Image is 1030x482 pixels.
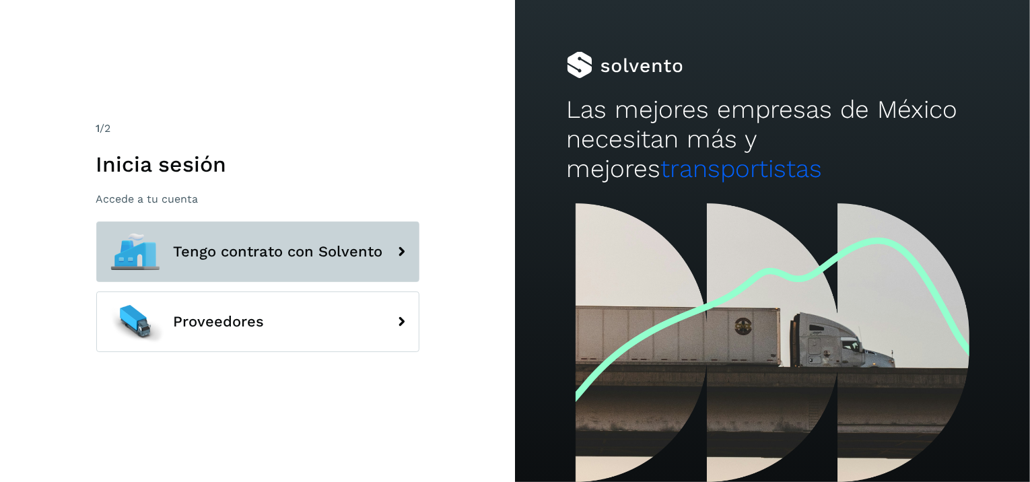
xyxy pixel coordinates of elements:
h1: Inicia sesión [96,151,419,177]
h2: Las mejores empresas de México necesitan más y mejores [567,95,979,184]
p: Accede a tu cuenta [96,193,419,205]
div: /2 [96,120,419,137]
button: Proveedores [96,291,419,352]
span: Proveedores [174,314,265,330]
button: Tengo contrato con Solvento [96,221,419,282]
span: 1 [96,122,100,135]
span: Tengo contrato con Solvento [174,244,383,260]
span: transportistas [661,154,823,183]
